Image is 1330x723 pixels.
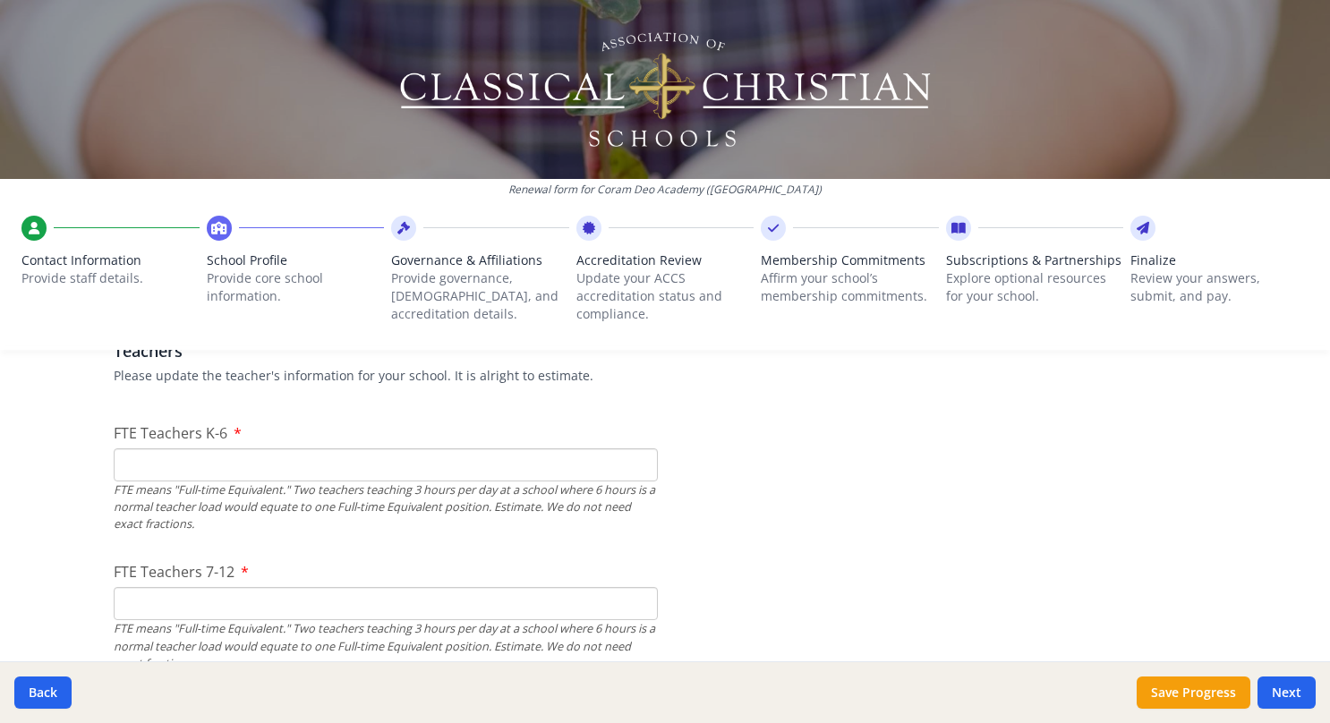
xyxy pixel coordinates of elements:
button: Back [14,676,72,709]
span: Membership Commitments [761,251,939,269]
p: Provide governance, [DEMOGRAPHIC_DATA], and accreditation details. [391,269,569,323]
span: Governance & Affiliations [391,251,569,269]
p: Review your answers, submit, and pay. [1130,269,1309,305]
button: Next [1258,676,1316,709]
button: Save Progress [1137,676,1250,709]
span: Subscriptions & Partnerships [946,251,1124,269]
div: FTE means "Full-time Equivalent." Two teachers teaching 3 hours per day at a school where 6 hours... [114,620,658,672]
img: Logo [397,27,934,152]
p: Affirm your school’s membership commitments. [761,269,939,305]
span: FTE Teachers 7-12 [114,562,234,582]
span: School Profile [207,251,385,269]
span: Finalize [1130,251,1309,269]
div: FTE means "Full-time Equivalent." Two teachers teaching 3 hours per day at a school where 6 hours... [114,481,658,533]
p: Provide staff details. [21,269,200,287]
p: Update your ACCS accreditation status and compliance. [576,269,755,323]
p: Provide core school information. [207,269,385,305]
span: Accreditation Review [576,251,755,269]
p: Please update the teacher's information for your school. It is alright to estimate. [114,367,1216,385]
p: Explore optional resources for your school. [946,269,1124,305]
span: FTE Teachers K-6 [114,423,227,443]
span: Contact Information [21,251,200,269]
